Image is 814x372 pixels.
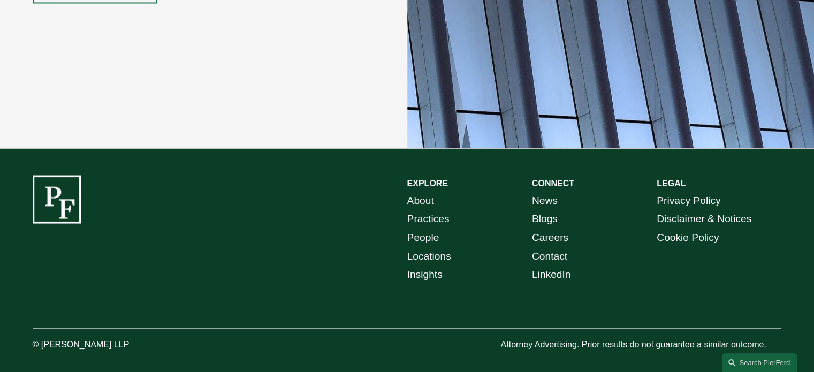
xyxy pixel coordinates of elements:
[407,265,443,284] a: Insights
[407,228,439,247] a: People
[532,247,567,265] a: Contact
[657,178,686,187] strong: LEGAL
[407,178,448,187] strong: EXPLORE
[657,191,720,210] a: Privacy Policy
[407,247,451,265] a: Locations
[532,265,571,284] a: LinkedIn
[722,353,797,372] a: Search this site
[657,228,719,247] a: Cookie Policy
[407,191,434,210] a: About
[657,209,751,228] a: Disclaimer & Notices
[33,337,189,352] p: © [PERSON_NAME] LLP
[500,337,781,352] p: Attorney Advertising. Prior results do not guarantee a similar outcome.
[532,209,558,228] a: Blogs
[407,209,450,228] a: Practices
[532,178,574,187] strong: CONNECT
[532,228,568,247] a: Careers
[532,191,558,210] a: News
